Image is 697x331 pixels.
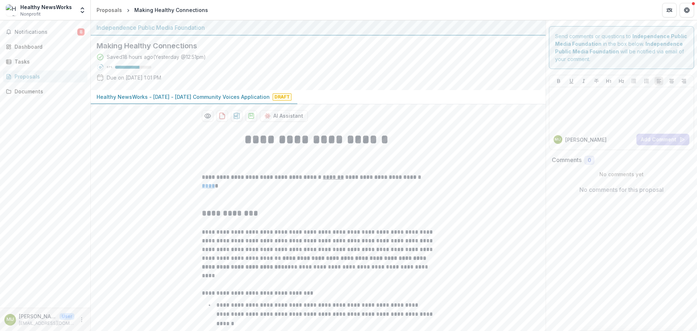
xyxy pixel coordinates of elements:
img: Healthy NewsWorks [6,4,17,16]
button: Bullet List [629,77,638,85]
span: 8 [77,28,85,36]
div: Documents [15,88,82,95]
button: download-proposal [245,110,257,122]
button: Align Right [680,77,688,85]
a: Documents [3,85,87,97]
div: Marian Uhlman [7,317,14,322]
div: Saved 18 hours ago ( Yesterday @ 12:51pm ) [107,53,206,61]
button: Align Center [667,77,676,85]
p: [EMAIL_ADDRESS][DOMAIN_NAME] [19,320,74,327]
div: Send comments or questions to in the box below. will be notified via email of your comment. [549,26,694,69]
button: Open entity switcher [77,3,87,17]
a: Proposals [94,5,125,15]
h2: Comments [552,157,582,164]
button: Preview 431d4bdb-462b-490b-9109-f72fcd8e8bd4-0.pdf [202,110,213,122]
div: Making Healthy Connections [134,6,208,14]
span: Draft [273,93,292,101]
button: Notifications8 [3,26,87,38]
button: Add Comment [636,134,689,145]
button: Bold [554,77,563,85]
button: Heading 1 [604,77,613,85]
button: Get Help [680,3,694,17]
p: 67 % [107,65,112,70]
div: Dashboard [15,43,82,51]
button: Partners [662,3,677,17]
p: [PERSON_NAME] [19,312,57,320]
p: No comments yet [552,170,692,178]
h2: Making Healthy Connections [97,41,528,50]
div: Independence Public Media Foundation [97,23,540,32]
button: Underline [567,77,576,85]
div: Tasks [15,58,82,65]
button: AI Assistant [260,110,308,122]
nav: breadcrumb [94,5,211,15]
p: Healthy NewsWorks - [DATE] - [DATE] Community Voices Application [97,93,270,101]
span: Notifications [15,29,77,35]
button: Heading 2 [617,77,626,85]
div: Proposals [97,6,122,14]
button: download-proposal [216,110,228,122]
button: download-proposal [231,110,242,122]
a: Dashboard [3,41,87,53]
div: Marian Uhlman [555,138,561,141]
button: Align Left [655,77,663,85]
button: More [77,315,86,324]
span: Nonprofit [20,11,41,17]
a: Tasks [3,56,87,68]
p: Due on [DATE] 1:01 PM [107,74,161,81]
span: 0 [588,157,591,164]
p: No comments for this proposal [579,185,664,194]
p: User [60,313,74,320]
div: Proposals [15,73,82,80]
div: Healthy NewsWorks [20,3,72,11]
a: Proposals [3,70,87,82]
button: Strike [592,77,601,85]
button: Italicize [579,77,588,85]
button: Ordered List [642,77,651,85]
p: [PERSON_NAME] [565,136,607,144]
